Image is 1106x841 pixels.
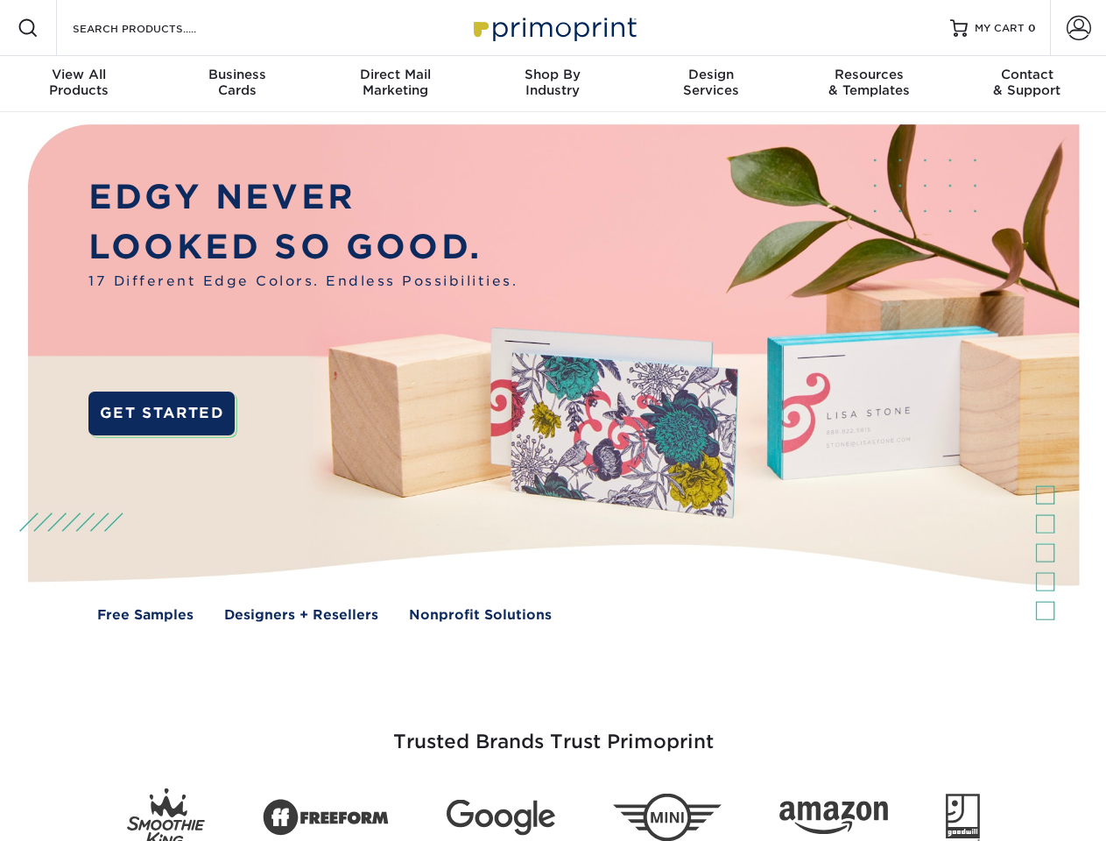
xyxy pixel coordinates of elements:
div: Marketing [316,67,474,98]
a: BusinessCards [158,56,315,112]
span: Direct Mail [316,67,474,82]
p: LOOKED SO GOOD. [88,223,518,272]
span: Shop By [474,67,631,82]
div: & Support [948,67,1106,98]
a: Contact& Support [948,56,1106,112]
input: SEARCH PRODUCTS..... [71,18,242,39]
a: Shop ByIndustry [474,56,631,112]
a: Resources& Templates [790,56,947,112]
h3: Trusted Brands Trust Primoprint [41,689,1066,774]
div: Cards [158,67,315,98]
span: 17 Different Edge Colors. Endless Possibilities. [88,272,518,292]
span: Contact [948,67,1106,82]
div: Industry [474,67,631,98]
a: DesignServices [632,56,790,112]
a: Direct MailMarketing [316,56,474,112]
img: Primoprint [466,9,641,46]
span: Design [632,67,790,82]
a: GET STARTED [88,392,235,435]
img: Amazon [779,802,888,835]
span: MY CART [975,21,1025,36]
img: Goodwill [946,794,980,841]
a: Free Samples [97,605,194,625]
span: Business [158,67,315,82]
span: 0 [1028,22,1036,34]
span: Resources [790,67,947,82]
img: Google [447,800,555,836]
p: EDGY NEVER [88,173,518,223]
div: & Templates [790,67,947,98]
a: Nonprofit Solutions [409,605,552,625]
div: Services [632,67,790,98]
a: Designers + Resellers [224,605,378,625]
